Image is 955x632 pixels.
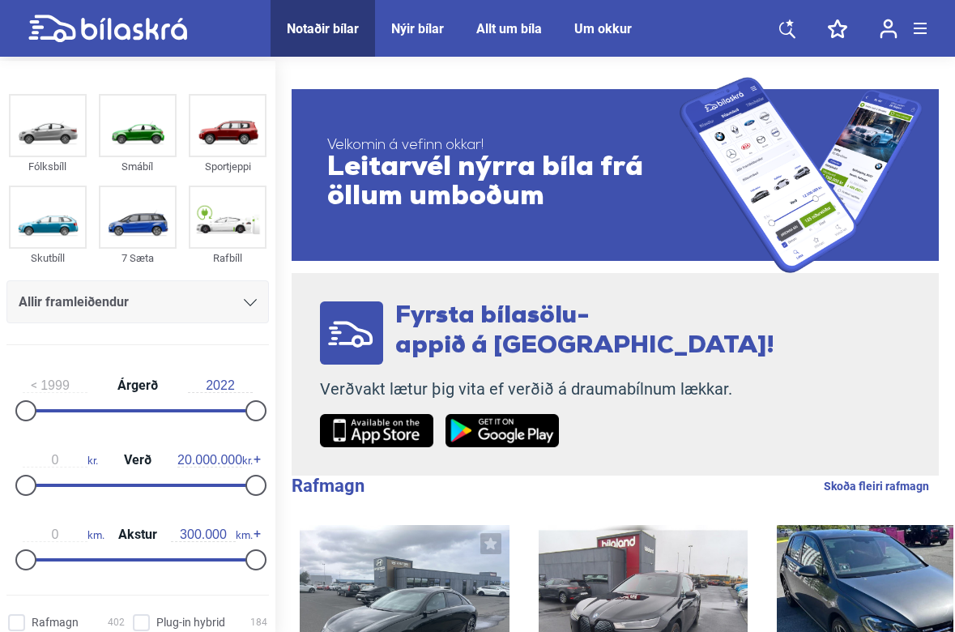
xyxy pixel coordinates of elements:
[189,157,266,176] div: Sportjeppi
[156,614,225,631] span: Plug-in hybrid
[23,453,98,468] span: kr.
[177,453,253,468] span: kr.
[292,77,939,273] a: Velkomin á vefinn okkar!Leitarvél nýrra bíla frá öllum umboðum
[327,154,680,212] span: Leitarvél nýrra bíla frá öllum umboðum
[395,304,774,359] span: Fyrsta bílasölu- appið á [GEOGRAPHIC_DATA]!
[476,21,542,36] a: Allt um bíla
[287,21,359,36] a: Notaðir bílar
[574,21,632,36] a: Um okkur
[824,476,929,497] a: Skoða fleiri rafmagn
[292,476,365,496] b: Rafmagn
[171,527,253,542] span: km.
[99,157,177,176] div: Smábíl
[23,527,104,542] span: km.
[19,291,129,314] span: Allir framleiðendur
[189,249,266,267] div: Rafbíll
[113,379,162,392] span: Árgerð
[880,19,897,39] img: user-login.svg
[120,454,156,467] span: Verð
[327,138,680,154] span: Velkomin á vefinn okkar!
[99,249,177,267] div: 7 Sæta
[391,21,444,36] a: Nýir bílar
[114,528,161,541] span: Akstur
[250,614,267,631] span: 184
[320,379,774,399] p: Verðvakt lætur þig vita ef verðið á draumabílnum lækkar.
[9,157,87,176] div: Fólksbíll
[9,249,87,267] div: Skutbíll
[108,614,125,631] span: 402
[32,614,79,631] span: Rafmagn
